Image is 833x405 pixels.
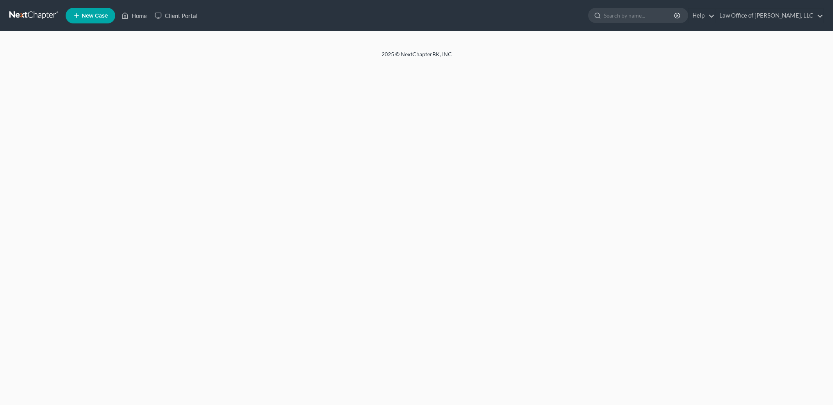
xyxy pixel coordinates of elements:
div: 2025 © NextChapterBK, INC [194,50,639,64]
a: Home [118,9,151,23]
a: Client Portal [151,9,202,23]
span: New Case [82,13,108,19]
input: Search by name... [604,8,675,23]
a: Law Office of [PERSON_NAME], LLC [715,9,823,23]
a: Help [689,9,715,23]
